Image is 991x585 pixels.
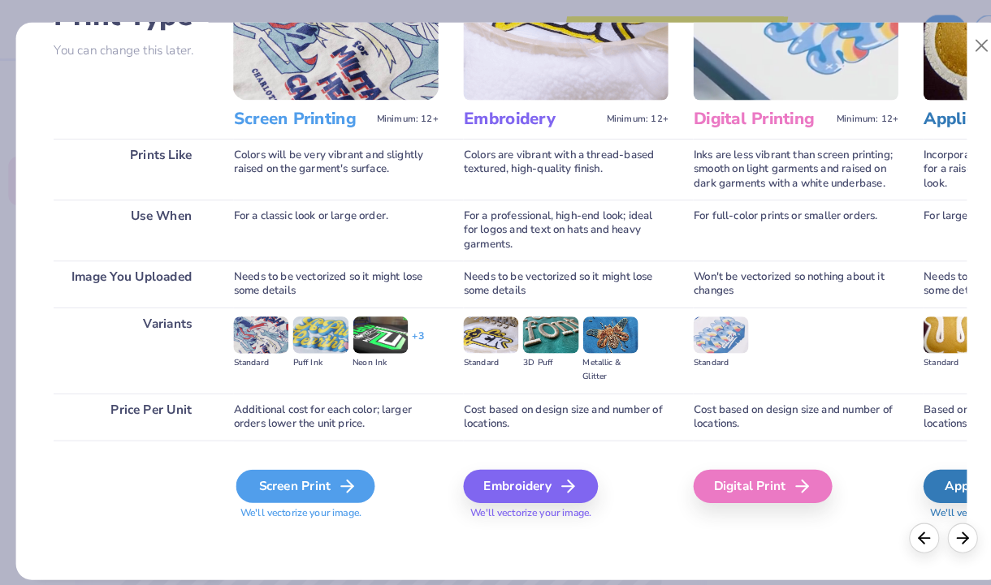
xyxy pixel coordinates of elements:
button: Close [937,29,968,60]
div: Won't be vectorized so nothing about it changes [673,253,872,299]
div: Embroidery [450,456,581,488]
div: Screen Print [229,456,364,488]
div: Standard [227,346,280,359]
div: Needs to be vectorized so it might lose some details [227,253,426,299]
img: 3D Puff [508,308,561,343]
div: Cost based on design size and number of locations. [673,382,872,428]
div: Inks are less vibrant than screen printing; smooth on light garments and raised on dark garments ... [673,135,872,194]
h3: Digital Printing [673,105,806,127]
div: Standard [450,346,504,359]
span: We'll vectorize your image. [450,492,649,505]
div: Colors are vibrant with a thread-based textured, high-quality finish. [450,135,649,194]
div: Price Per Unit [52,382,202,428]
img: Standard [897,308,950,343]
div: Variants [52,299,202,382]
div: Standard [673,346,727,359]
div: 3D Puff [508,346,561,359]
div: Prints Like [52,135,202,194]
div: Needs to be vectorized so it might lose some details [450,253,649,299]
img: Standard [227,308,280,343]
div: Metallic & Glitter [566,346,620,373]
h3: Embroidery [450,105,582,127]
span: Minimum: 12+ [366,110,426,122]
div: Image You Uploaded [52,253,202,299]
p: You can change this later. [52,42,202,56]
div: Neon Ink [343,346,396,359]
img: Standard [673,308,727,343]
div: Digital Print [673,456,808,488]
div: Standard [897,346,950,359]
img: Standard [450,308,504,343]
div: + 3 [400,320,412,347]
div: Cost based on design size and number of locations. [450,382,649,428]
img: Metallic & Glitter [566,308,620,343]
div: Colors will be very vibrant and slightly raised on the garment's surface. [227,135,426,194]
h3: Screen Printing [227,105,359,127]
div: For a professional, high-end look; ideal for logos and text on hats and heavy garments. [450,194,649,253]
div: Use When [52,194,202,253]
span: Minimum: 12+ [589,110,649,122]
div: Puff Ink [284,346,338,359]
span: We'll vectorize your image. [227,492,426,505]
div: Additional cost for each color; larger orders lower the unit price. [227,382,426,428]
img: Puff Ink [284,308,338,343]
span: Minimum: 12+ [812,110,872,122]
div: For full-color prints or smaller orders. [673,194,872,253]
div: For a classic look or large order. [227,194,426,253]
img: Neon Ink [343,308,396,343]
